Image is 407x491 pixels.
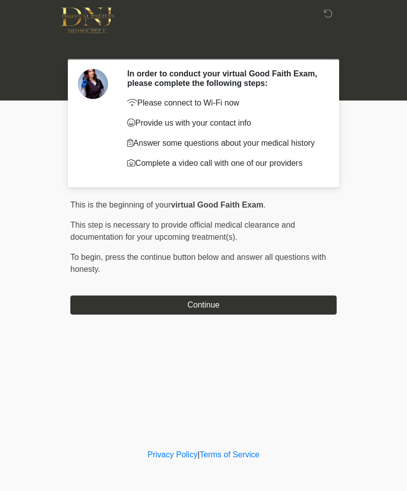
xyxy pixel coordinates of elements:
[60,8,114,33] img: DNJ Med Boutique Logo
[199,450,259,459] a: Terms of Service
[70,201,171,209] span: This is the beginning of your
[70,253,326,273] span: press the continue button below and answer all questions with honesty.
[70,221,295,241] span: This step is necessary to provide official medical clearance and documentation for your upcoming ...
[148,450,198,459] a: Privacy Policy
[70,253,105,261] span: To begin,
[63,36,344,55] h1: ‎ ‎
[127,137,322,149] p: Answer some questions about your medical history
[197,450,199,459] a: |
[78,69,108,99] img: Agent Avatar
[263,201,265,209] span: .
[70,296,337,315] button: Continue
[127,157,322,169] p: Complete a video call with one of our providers
[127,97,322,109] p: Please connect to Wi-Fi now
[127,117,322,129] p: Provide us with your contact info
[127,69,322,88] h2: In order to conduct your virtual Good Faith Exam, please complete the following steps:
[171,201,263,209] strong: virtual Good Faith Exam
